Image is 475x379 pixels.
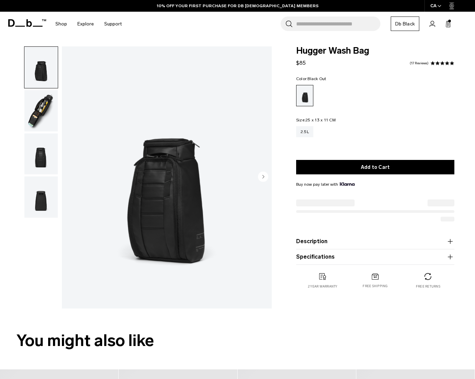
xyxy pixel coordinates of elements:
[340,182,355,186] img: {"height" => 20, "alt" => "Klarna"}
[296,85,313,106] a: Black Out
[50,12,127,36] nav: Main Navigation
[307,76,326,81] span: Black Out
[24,90,58,132] button: Hugger Wash Bag Black Out
[296,253,454,261] button: Specifications
[24,176,58,218] button: Hugger Wash Bag Black Out
[296,59,306,66] span: $85
[296,237,454,246] button: Description
[308,284,337,289] p: 2 year warranty
[296,126,313,137] a: 2.5L
[24,176,58,218] img: Hugger Wash Bag Black Out
[363,284,388,289] p: Free shipping
[62,46,272,308] img: Hugger Wash Bag Black Out
[24,133,58,175] button: Hugger Wash Bag Black Out
[391,17,419,31] a: Db Black
[77,12,94,36] a: Explore
[296,160,454,174] button: Add to Cart
[296,77,326,81] legend: Color:
[104,12,122,36] a: Support
[296,46,454,55] span: Hugger Wash Bag
[17,328,458,353] h2: You might also like
[296,118,336,122] legend: Size:
[296,181,355,187] span: Buy now pay later with
[157,3,319,9] a: 10% OFF YOUR FIRST PURCHASE FOR DB [DEMOGRAPHIC_DATA] MEMBERS
[305,118,336,122] span: 25 x 13 x 11 CM
[24,90,58,131] img: Hugger Wash Bag Black Out
[62,46,272,308] li: 1 / 4
[410,62,429,65] a: 17 reviews
[416,284,440,289] p: Free returns
[24,133,58,175] img: Hugger Wash Bag Black Out
[258,172,268,183] button: Next slide
[24,46,58,88] button: Hugger Wash Bag Black Out
[24,47,58,88] img: Hugger Wash Bag Black Out
[55,12,67,36] a: Shop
